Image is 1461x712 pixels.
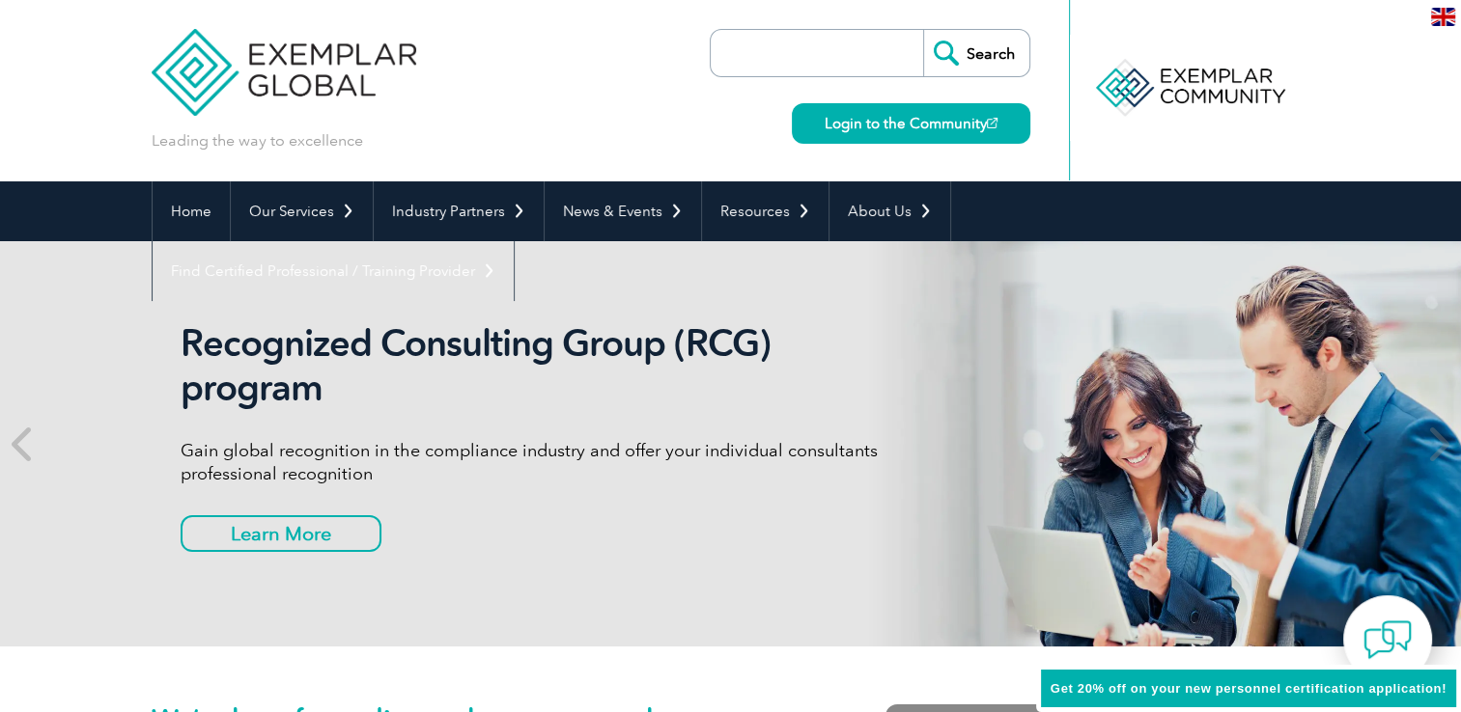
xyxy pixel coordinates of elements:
[152,130,363,151] p: Leading the way to excellence
[181,321,905,410] h2: Recognized Consulting Group (RCG) program
[181,439,905,485] p: Gain global recognition in the compliance industry and offer your individual consultants professi...
[231,181,373,241] a: Our Services
[1363,616,1412,664] img: contact-chat.png
[987,118,997,128] img: open_square.png
[181,515,381,552] a: Learn More
[374,181,544,241] a: Industry Partners
[1431,8,1455,26] img: en
[829,181,950,241] a: About Us
[153,241,514,301] a: Find Certified Professional / Training Provider
[1051,681,1447,696] span: Get 20% off on your new personnel certification application!
[702,181,829,241] a: Resources
[153,181,230,241] a: Home
[792,103,1030,144] a: Login to the Community
[923,30,1029,76] input: Search
[545,181,701,241] a: News & Events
